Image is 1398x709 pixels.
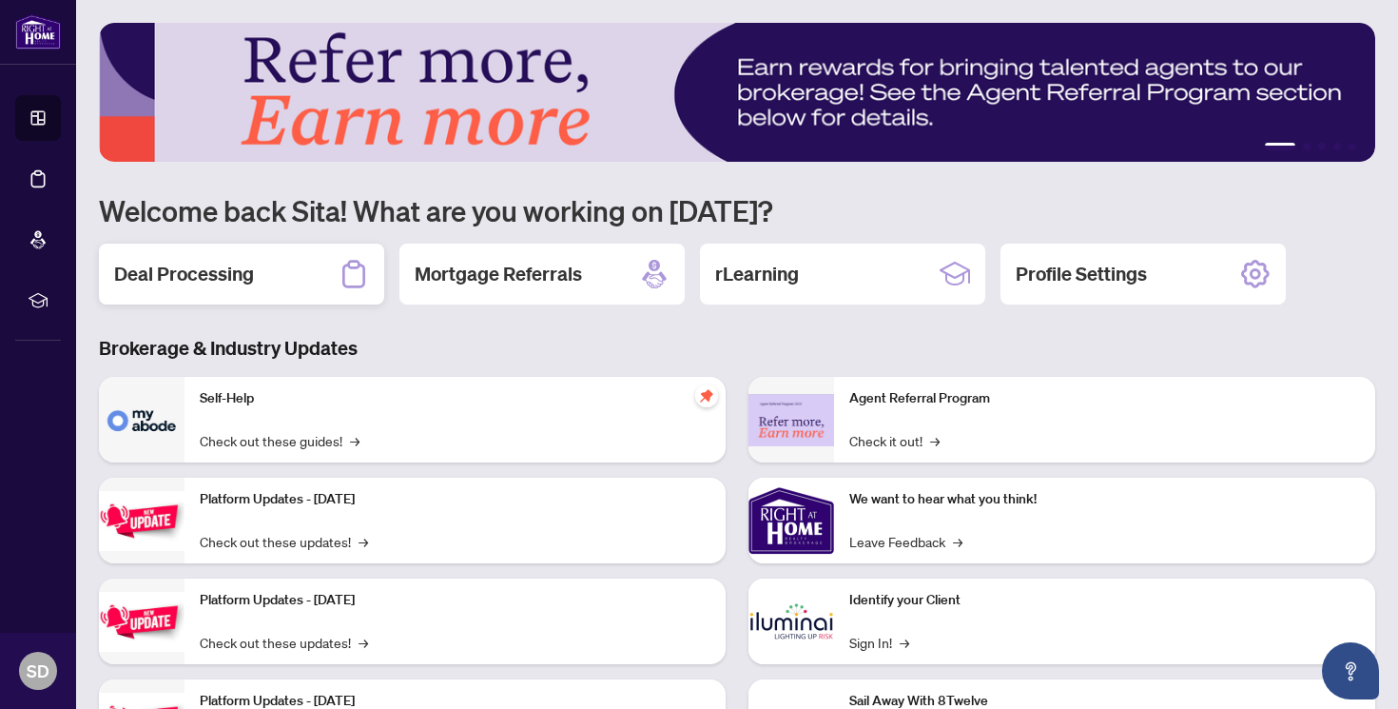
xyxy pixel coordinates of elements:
img: Platform Updates - July 8, 2025 [99,592,184,652]
h1: Welcome back Sita! What are you working on [DATE]? [99,192,1375,228]
h2: Profile Settings [1016,261,1147,287]
h3: Brokerage & Industry Updates [99,335,1375,362]
p: Self-Help [200,388,710,409]
h2: rLearning [715,261,799,287]
span: → [350,430,359,451]
p: Agent Referral Program [849,388,1360,409]
p: Platform Updates - [DATE] [200,489,710,510]
button: 3 [1318,143,1326,150]
span: → [359,531,368,552]
span: → [930,430,940,451]
a: Check it out!→ [849,430,940,451]
img: Platform Updates - July 21, 2025 [99,491,184,551]
a: Check out these updates!→ [200,632,368,653]
a: Check out these guides!→ [200,430,359,451]
button: 2 [1303,143,1311,150]
span: → [953,531,962,552]
p: We want to hear what you think! [849,489,1360,510]
img: logo [15,14,61,49]
span: → [900,632,909,653]
a: Sign In!→ [849,632,909,653]
img: Agent Referral Program [748,394,834,446]
button: 4 [1333,143,1341,150]
span: → [359,632,368,653]
h2: Mortgage Referrals [415,261,582,287]
p: Identify your Client [849,590,1360,611]
span: SD [27,658,49,684]
span: pushpin [695,384,718,407]
button: 1 [1265,143,1295,150]
button: Open asap [1322,642,1379,699]
h2: Deal Processing [114,261,254,287]
a: Check out these updates!→ [200,531,368,552]
img: Slide 0 [99,23,1375,162]
a: Leave Feedback→ [849,531,962,552]
button: 5 [1349,143,1356,150]
p: Platform Updates - [DATE] [200,590,710,611]
img: Identify your Client [748,579,834,664]
img: We want to hear what you think! [748,478,834,563]
img: Self-Help [99,377,184,463]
